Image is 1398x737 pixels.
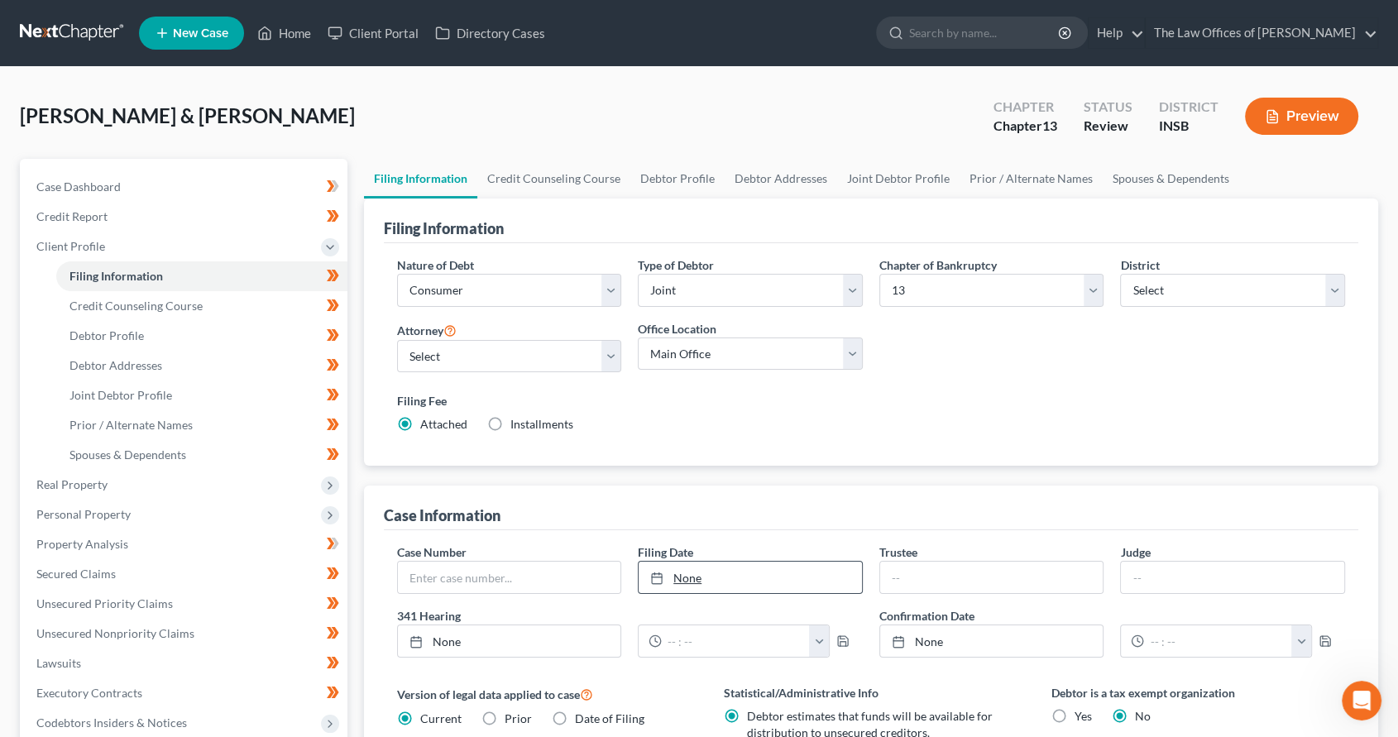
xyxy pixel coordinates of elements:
[397,320,457,340] label: Attorney
[420,417,467,431] span: Attached
[173,27,228,40] span: New Case
[879,256,997,274] label: Chapter of Bankruptcy
[14,507,317,535] textarea: Message…
[510,417,573,431] span: Installments
[837,159,960,199] a: Joint Debtor Profile
[1159,117,1218,136] div: INSB
[420,711,462,725] span: Current
[56,261,347,291] a: Filing Information
[397,392,1346,409] label: Filing Fee
[23,589,347,619] a: Unsecured Priority Claims
[993,98,1057,117] div: Chapter
[1144,625,1292,657] input: -- : --
[639,562,862,593] a: None
[56,321,347,351] a: Debtor Profile
[1084,117,1132,136] div: Review
[23,678,347,708] a: Executory Contracts
[880,625,1104,657] a: None
[993,117,1057,136] div: Chapter
[98,238,196,251] b: 10 full minutes
[26,542,39,555] button: Upload attachment
[69,269,163,283] span: Filing Information
[23,172,347,202] a: Case Dashboard
[69,358,162,372] span: Debtor Addresses
[1120,543,1150,561] label: Judge
[1245,98,1358,135] button: Preview
[69,418,193,432] span: Prior / Alternate Names
[26,438,160,447] div: [PERSON_NAME] • 1m ago
[13,130,318,471] div: Emma says…
[960,159,1103,199] a: Prior / Alternate Names
[398,562,621,593] input: Enter case number...
[662,625,810,657] input: -- : --
[36,596,173,610] span: Unsecured Priority Claims
[397,256,474,274] label: Nature of Debt
[630,159,725,199] a: Debtor Profile
[638,256,714,274] label: Type of Debtor
[880,562,1104,593] input: --
[52,542,65,555] button: Emoji picker
[56,351,347,380] a: Debtor Addresses
[1342,681,1381,720] iframe: Intercom live chat
[879,543,917,561] label: Trustee
[290,7,320,36] div: Close
[259,7,290,38] button: Home
[23,529,347,559] a: Property Analysis
[909,17,1060,48] input: Search by name...
[36,626,194,640] span: Unsecured Nonpriority Claims
[1089,18,1144,48] a: Help
[36,686,142,700] span: Executory Contracts
[23,648,347,678] a: Lawsuits
[26,294,258,359] div: If you’ve had multiple failed attempts after waiting 10 minutes and need to file by the end of th...
[56,440,347,470] a: Spouses & Dependents
[69,299,203,313] span: Credit Counseling Course
[79,542,92,555] button: Gif picker
[20,103,355,127] span: [PERSON_NAME] & [PERSON_NAME]
[249,18,319,48] a: Home
[105,542,118,555] button: Start recording
[284,535,310,562] button: Send a message…
[36,715,187,730] span: Codebtors Insiders & Notices
[384,218,504,238] div: Filing Information
[26,221,258,285] div: If you experience this issue, please wait at least between filing attempts to allow MFA to reset ...
[397,684,692,704] label: Version of legal data applied to case
[56,410,347,440] a: Prior / Alternate Names
[389,607,871,625] label: 341 Hearing
[80,21,154,37] p: Active 1h ago
[13,130,271,434] div: 🚨 Notice: MFA Filing Issue 🚨We’ve noticed some users are not receiving the MFA pop-up when filing...
[1135,709,1151,723] span: No
[477,159,630,199] a: Credit Counseling Course
[11,7,42,38] button: go back
[1051,684,1346,701] label: Debtor is a tax exempt organization
[36,656,81,670] span: Lawsuits
[47,9,74,36] img: Profile image for Emma
[36,239,105,253] span: Client Profile
[26,141,219,154] b: 🚨 Notice: MFA Filing Issue 🚨
[724,684,1018,701] label: Statistical/Administrative Info
[1159,98,1218,117] div: District
[36,179,121,194] span: Case Dashboard
[1103,159,1239,199] a: Spouses & Dependents
[505,711,532,725] span: Prior
[36,507,131,521] span: Personal Property
[69,388,172,402] span: Joint Debtor Profile
[638,543,693,561] label: Filing Date
[69,328,144,342] span: Debtor Profile
[397,543,467,561] label: Case Number
[319,18,427,48] a: Client Portal
[23,202,347,232] a: Credit Report
[384,505,500,525] div: Case Information
[36,209,108,223] span: Credit Report
[36,567,116,581] span: Secured Claims
[36,477,108,491] span: Real Property
[1120,256,1159,274] label: District
[871,607,1353,625] label: Confirmation Date
[23,619,347,648] a: Unsecured Nonpriority Claims
[638,320,716,337] label: Office Location
[26,165,258,213] div: We’ve noticed some users are not receiving the MFA pop-up when filing [DATE].
[427,18,553,48] a: Directory Cases
[398,625,621,657] a: None
[725,159,837,199] a: Debtor Addresses
[1042,117,1057,133] span: 13
[1075,709,1092,723] span: Yes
